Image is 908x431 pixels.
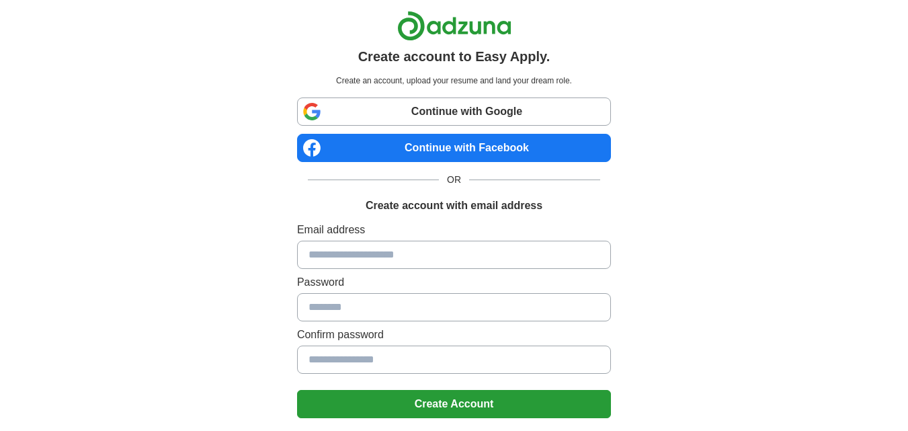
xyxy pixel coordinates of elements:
[297,134,611,162] a: Continue with Facebook
[297,390,611,418] button: Create Account
[297,222,611,238] label: Email address
[297,97,611,126] a: Continue with Google
[397,11,511,41] img: Adzuna logo
[300,75,608,87] p: Create an account, upload your resume and land your dream role.
[297,274,611,290] label: Password
[297,327,611,343] label: Confirm password
[358,46,550,67] h1: Create account to Easy Apply.
[439,173,469,187] span: OR
[366,198,542,214] h1: Create account with email address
